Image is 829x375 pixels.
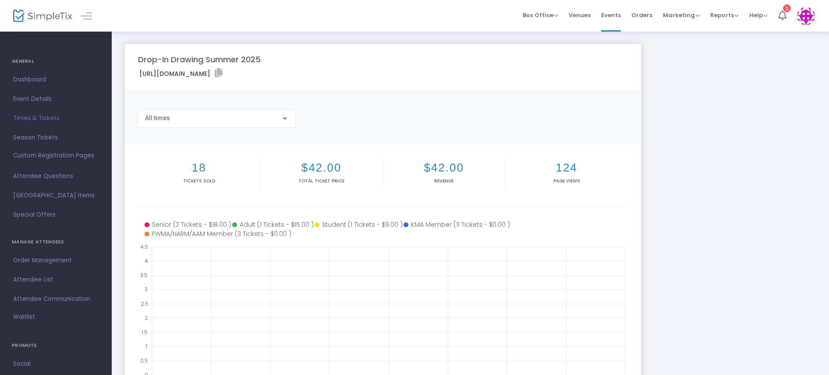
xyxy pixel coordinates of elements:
h2: $42.00 [262,161,380,175]
span: Box Office [523,11,558,19]
span: Social [13,358,99,370]
span: Venues [569,4,591,26]
span: Attendee List [13,274,99,286]
text: 4.5 [140,243,148,250]
p: Total Ticket Price [262,178,380,184]
h2: 18 [140,161,258,175]
p: Tickets sold [140,178,258,184]
text: 1.5 [142,328,148,336]
span: Custom Registration Pages [13,151,94,160]
span: Reports [710,11,739,19]
span: Attendee Communication [13,293,99,305]
text: 2 [145,314,148,321]
span: Times & Tickets [13,113,99,124]
span: Season Tickets [13,132,99,143]
span: Orders [631,4,652,26]
text: 3 [145,286,148,293]
div: 1 [783,4,791,12]
p: Page Views [507,178,626,184]
p: Revenue [385,178,503,184]
span: Dashboard [13,74,99,86]
label: [URL][DOMAIN_NAME] [139,68,223,79]
text: 0.5 [140,357,148,364]
span: Attendee Questions [13,171,99,182]
h4: MANAGE ATTENDEES [12,233,100,251]
span: Order Management [13,255,99,266]
text: 4 [145,257,148,264]
text: 2.5 [141,300,149,307]
span: Marketing [663,11,700,19]
h4: PROMOTE [12,337,100,354]
text: 3.5 [140,271,148,279]
span: All times [145,114,170,121]
span: Events [601,4,621,26]
h2: $42.00 [385,161,503,175]
span: Event Details [13,93,99,105]
h2: 124 [507,161,626,175]
span: [GEOGRAPHIC_DATA] Items [13,190,99,201]
m-panel-title: Drop-In Drawing Summer 2025 [138,54,261,65]
span: Help [749,11,768,19]
text: 1 [145,343,147,350]
span: Special Offers [13,209,99,221]
span: Waitlist [13,313,35,321]
h4: GENERAL [12,53,100,70]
